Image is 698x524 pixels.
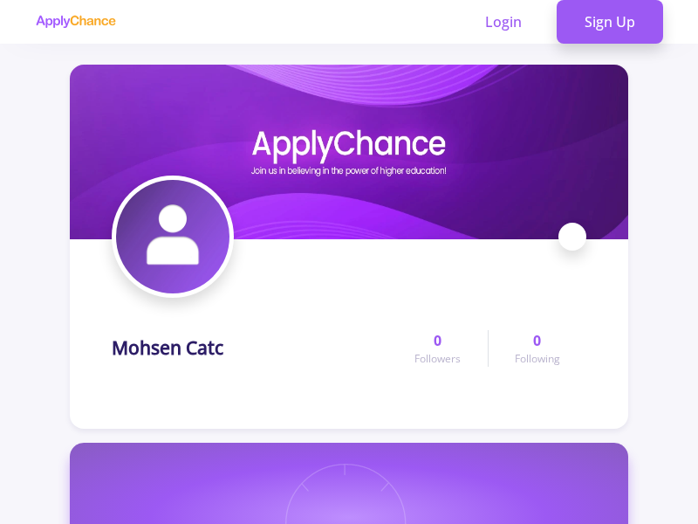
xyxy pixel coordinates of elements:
span: 0 [434,330,441,351]
h1: Mohsen Catc [112,337,223,359]
a: 0Followers [388,330,487,367]
span: Followers [414,351,461,367]
a: 0Following [488,330,586,367]
span: 0 [533,330,541,351]
img: applychance logo text only [35,15,116,29]
span: Following [515,351,560,367]
img: Mohsen Catcavatar [116,180,229,293]
img: Mohsen Catccover image [70,65,628,239]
